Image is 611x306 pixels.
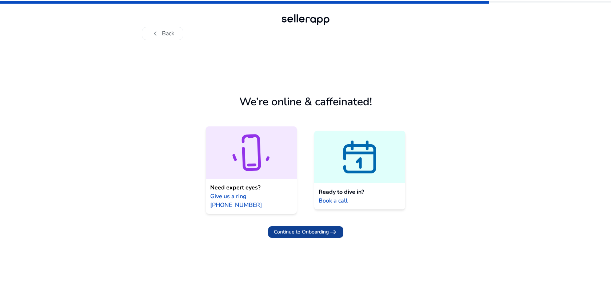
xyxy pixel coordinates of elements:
button: Continue to Onboardingarrow_right_alt [268,226,343,238]
span: chevron_left [151,29,160,38]
span: Ready to dive in? [319,188,364,196]
span: Continue to Onboarding [274,228,329,236]
span: arrow_right_alt [329,228,338,236]
span: Need expert eyes? [210,183,260,192]
h1: We’re online & caffeinated! [239,95,372,109]
span: Give us a ring [PHONE_NUMBER] [210,192,292,209]
span: Book a call [319,196,348,205]
a: Need expert eyes?Give us a ring [PHONE_NUMBER] [206,126,297,214]
button: chevron_leftBack [142,27,183,40]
